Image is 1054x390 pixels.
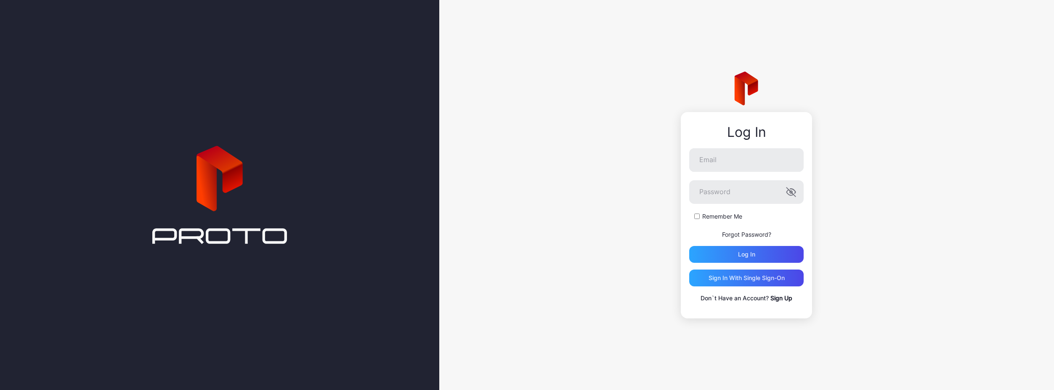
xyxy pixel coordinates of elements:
p: Don`t Have an Account? [689,293,804,303]
div: Log In [689,125,804,140]
button: Log in [689,246,804,263]
label: Remember Me [702,212,742,221]
a: Sign Up [770,294,792,302]
input: Email [689,148,804,172]
div: Log in [738,251,755,258]
button: Password [786,187,796,197]
a: Forgot Password? [722,231,771,238]
div: Sign in With Single Sign-On [709,275,785,281]
button: Sign in With Single Sign-On [689,270,804,286]
input: Password [689,180,804,204]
